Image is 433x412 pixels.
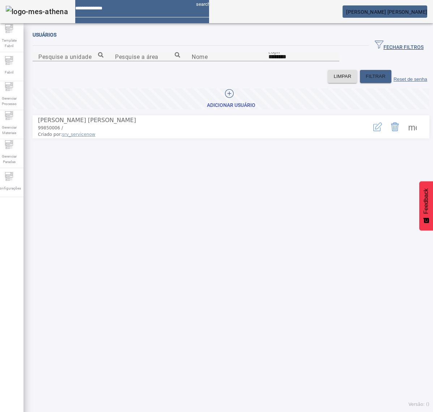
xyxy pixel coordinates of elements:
[38,53,103,61] input: Number
[328,70,357,83] button: LIMPAR
[366,73,386,80] span: FILTRAR
[386,118,404,136] button: Delete
[38,131,362,138] span: Criado por:
[369,39,429,52] button: FECHAR FILTROS
[408,402,429,407] span: Versão: ()
[3,67,16,77] span: Fabril
[207,102,255,109] div: Adicionar Usuário
[38,53,92,60] mat-label: Pesquise a unidade
[419,181,433,230] button: Feedback - Mostrar pesquisa
[6,6,68,17] img: logo-mes-athena
[423,188,429,214] span: Feedback
[38,125,63,130] span: 99850006 /
[115,53,158,60] mat-label: Pesquise a área
[391,70,429,83] button: Reset de senha
[192,53,208,60] mat-label: Nome
[62,132,95,137] span: srv_servicenow
[346,9,427,15] span: [PERSON_NAME] [PERSON_NAME]
[268,49,280,54] mat-label: Login
[38,117,136,124] span: [PERSON_NAME] [PERSON_NAME]
[115,53,180,61] input: Number
[33,88,429,109] button: Adicionar Usuário
[375,40,424,51] span: FECHAR FILTROS
[334,73,351,80] span: LIMPAR
[394,76,427,82] label: Reset de senha
[404,118,421,136] button: Mais
[33,32,56,38] span: Usuários
[360,70,391,83] button: FILTRAR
